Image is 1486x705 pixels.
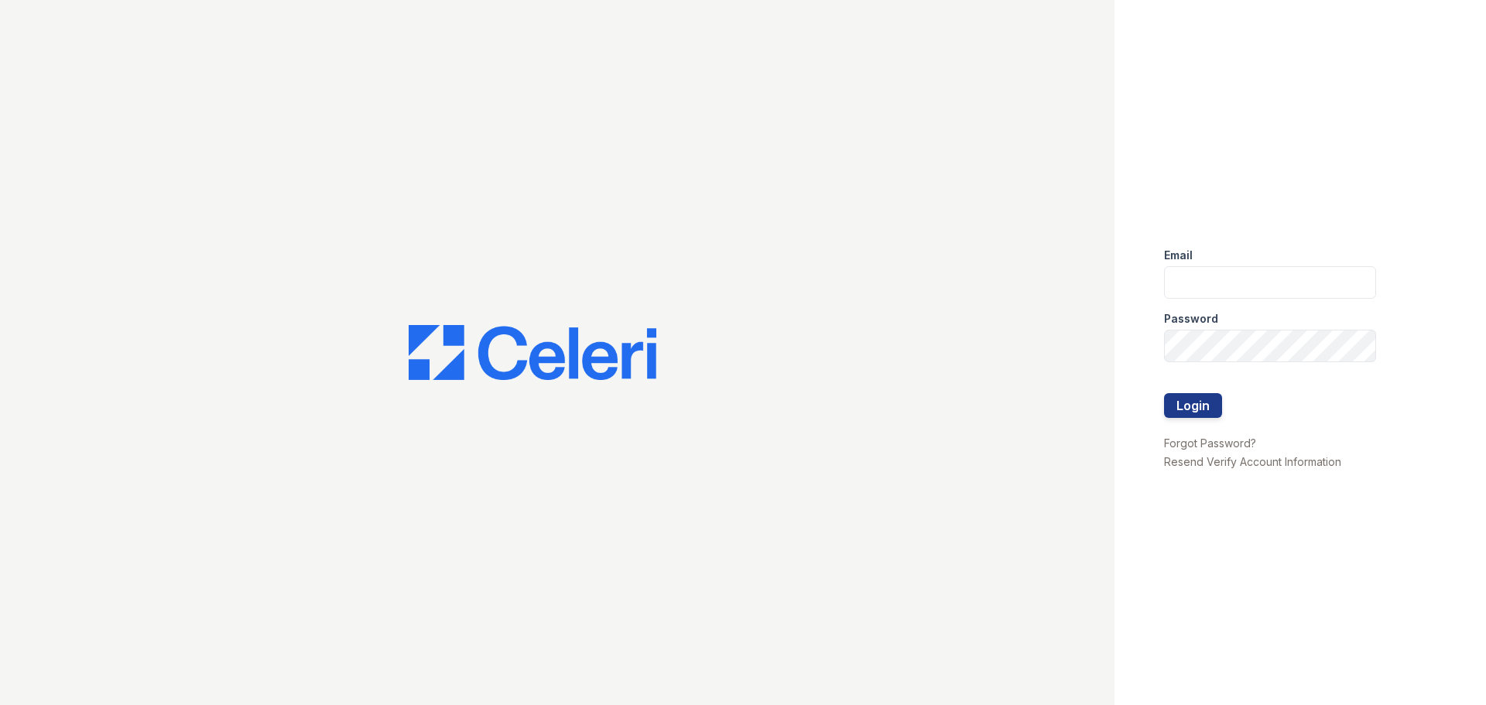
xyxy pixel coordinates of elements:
[1164,248,1193,263] label: Email
[1164,393,1222,418] button: Login
[1164,436,1256,450] a: Forgot Password?
[1164,455,1341,468] a: Resend Verify Account Information
[1164,311,1218,327] label: Password
[409,325,656,381] img: CE_Logo_Blue-a8612792a0a2168367f1c8372b55b34899dd931a85d93a1a3d3e32e68fde9ad4.png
